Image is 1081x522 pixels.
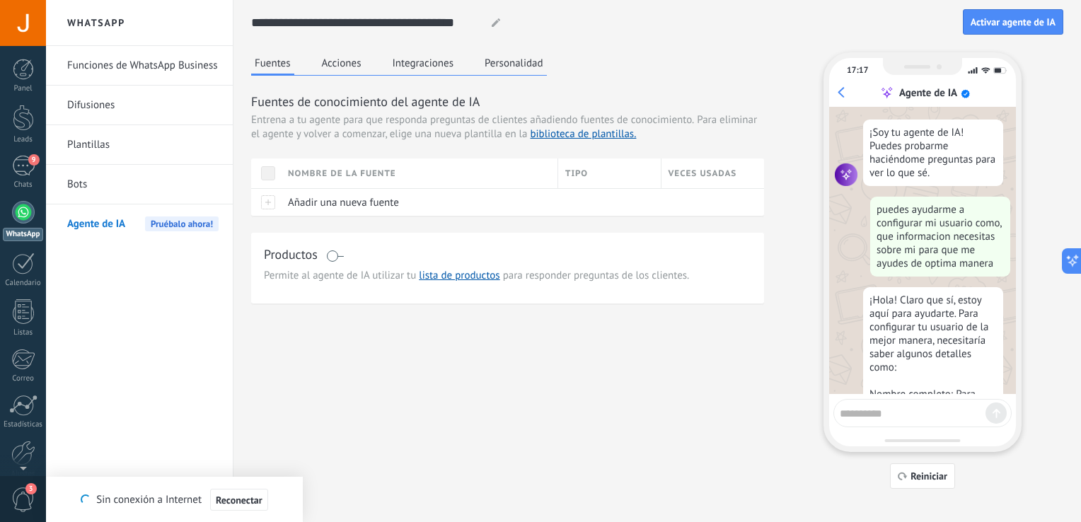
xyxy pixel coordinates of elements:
[145,216,219,231] span: Pruébalo ahora!
[530,127,636,141] a: biblioteca de plantillas.
[46,125,233,165] li: Plantillas
[67,46,219,86] a: Funciones de WhatsApp Business
[863,120,1003,186] div: ¡Soy tu agente de IA! Puedes probarme haciéndome preguntas para ver lo que sé.
[46,204,233,243] li: Agente de IA
[3,180,44,190] div: Chats
[899,86,957,100] div: Agente de IA
[3,374,44,383] div: Correo
[890,463,955,489] button: Reiniciar
[46,165,233,204] li: Bots
[389,52,458,74] button: Integraciones
[288,196,399,209] span: Añadir una nueva fuente
[67,204,219,244] a: Agente de IAPruébalo ahora!
[251,52,294,76] button: Fuentes
[281,158,557,188] div: Nombre de la fuente
[251,93,764,110] h3: Fuentes de conocimiento del agente de IA
[81,488,267,511] div: Sin conexión a Internet
[264,245,318,263] h3: Productos
[3,135,44,144] div: Leads
[661,158,765,188] div: Veces usadas
[481,52,547,74] button: Personalidad
[46,86,233,125] li: Difusiones
[216,495,262,505] span: Reconectar
[251,113,694,127] span: Entrena a tu agente para que responda preguntas de clientes añadiendo fuentes de conocimiento.
[971,17,1056,27] span: Activar agente de IA
[558,158,661,188] div: Tipo
[3,279,44,288] div: Calendario
[3,228,43,241] div: WhatsApp
[835,163,857,186] img: agent icon
[46,46,233,86] li: Funciones de WhatsApp Business
[419,269,499,282] a: lista de productos
[3,420,44,429] div: Estadísticas
[963,9,1063,35] button: Activar agente de IA
[3,328,44,337] div: Listas
[25,483,37,494] span: 3
[870,197,1010,277] div: puedes ayudarme a configurar mi usuario como, que informacion necesitas sobre mi para que me ayud...
[28,154,40,166] span: 9
[911,471,947,481] span: Reiniciar
[210,489,268,511] button: Reconectar
[3,84,44,93] div: Panel
[251,113,757,141] span: Para eliminar el agente y volver a comenzar, elige una nueva plantilla en la
[67,165,219,204] a: Bots
[67,86,219,125] a: Difusiones
[318,52,365,74] button: Acciones
[264,269,751,283] span: Permite al agente de IA utilizar tu para responder preguntas de los clientes.
[67,125,219,165] a: Plantillas
[67,204,125,244] span: Agente de IA
[847,65,868,76] div: 17:17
